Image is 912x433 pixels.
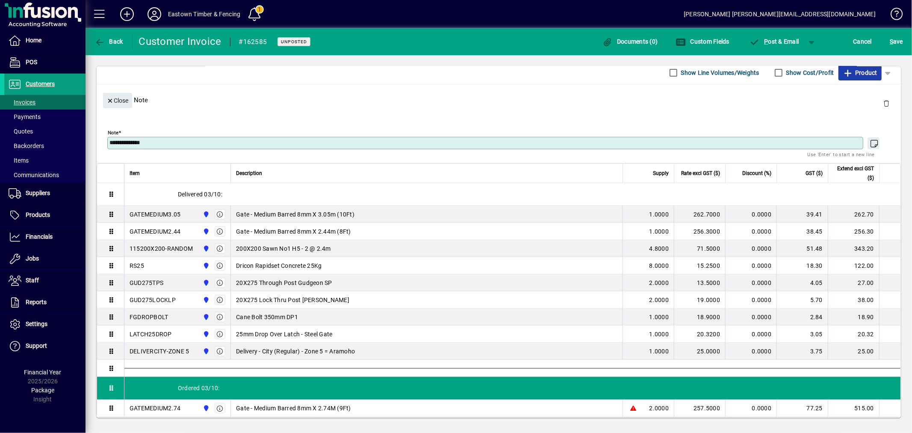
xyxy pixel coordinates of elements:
[201,261,210,270] span: Holyoake St
[725,240,776,257] td: 0.0000
[108,130,118,136] mat-label: Note
[776,308,828,326] td: 2.84
[201,329,210,339] span: Holyoake St
[679,279,720,287] div: 13.5000
[239,35,267,49] div: #162585
[130,296,176,304] div: GUD275LOCKLP
[4,110,86,124] a: Payments
[26,190,50,196] span: Suppliers
[808,149,875,159] mat-hint: Use 'Enter' to start a new line
[113,6,141,22] button: Add
[828,206,879,223] td: 262.70
[4,226,86,248] a: Financials
[236,261,322,270] span: Dricon Rapidset Concrete 25Kg
[725,274,776,291] td: 0.0000
[26,342,47,349] span: Support
[168,7,240,21] div: Eastown Timber & Fencing
[236,313,298,321] span: Cane Bolt 350mm DP1
[130,227,181,236] div: GATEMEDIUM2.44
[890,38,893,45] span: S
[24,369,62,376] span: Financial Year
[776,291,828,308] td: 5.70
[139,35,221,48] div: Customer Invoice
[9,172,59,178] span: Communications
[4,292,86,313] a: Reports
[679,210,720,219] div: 262.7000
[201,347,210,356] span: Holyoake St
[201,278,210,288] span: Holyoake St
[725,343,776,360] td: 0.0000
[888,34,905,49] button: Save
[764,38,768,45] span: P
[201,295,210,305] span: Holyoake St
[681,169,720,178] span: Rate excl GST ($)
[828,240,879,257] td: 343.20
[776,240,828,257] td: 51.48
[236,244,331,253] span: 200X200 Sawn No1 H5 - 2 @ 2.4m
[9,157,29,164] span: Items
[201,403,210,413] span: Holyoake St
[4,95,86,110] a: Invoices
[851,34,874,49] button: Cancel
[828,223,879,240] td: 256.30
[679,261,720,270] div: 15.2500
[4,52,86,73] a: POS
[750,38,799,45] span: ost & Email
[201,210,210,219] span: Holyoake St
[785,68,834,77] label: Show Cost/Profit
[26,59,37,65] span: POS
[649,330,669,338] span: 1.0000
[26,299,47,305] span: Reports
[649,347,669,356] span: 1.0000
[130,313,168,321] div: FGDROPBOLT
[9,142,44,149] span: Backorders
[201,312,210,322] span: Holyoake St
[679,296,720,304] div: 19.0000
[236,404,351,412] span: Gate - Medium Barred 8mm X 2.74M (9Ft)
[843,66,877,80] span: Product
[725,257,776,274] td: 0.0000
[828,257,879,274] td: 122.00
[4,139,86,153] a: Backorders
[4,153,86,168] a: Items
[876,99,897,107] app-page-header-button: Delete
[679,404,720,412] div: 257.5000
[649,210,669,219] span: 1.0000
[679,313,720,321] div: 18.9000
[201,244,210,253] span: Holyoake St
[725,400,776,417] td: 0.0000
[679,347,720,356] div: 25.0000
[101,96,134,104] app-page-header-button: Close
[673,34,732,49] button: Custom Fields
[26,255,39,262] span: Jobs
[130,404,181,412] div: GATEMEDIUM2.74
[26,233,53,240] span: Financials
[725,223,776,240] td: 0.0000
[124,183,900,205] div: Delivered 03/10:
[649,227,669,236] span: 1.0000
[31,387,54,394] span: Package
[103,93,132,108] button: Close
[838,65,882,80] button: Product
[776,274,828,291] td: 4.05
[600,34,660,49] button: Documents (0)
[9,99,35,106] span: Invoices
[124,377,900,399] div: Ordered 03/10:
[130,261,144,270] div: RS25
[26,80,55,87] span: Customers
[776,223,828,240] td: 38.45
[649,279,669,287] span: 2.0000
[4,30,86,51] a: Home
[4,248,86,270] a: Jobs
[86,34,133,49] app-page-header-button: Back
[745,34,803,49] button: Post & Email
[130,210,181,219] div: GATEMEDIUM3.05
[236,296,349,304] span: 20X275 Lock Thru Post [PERSON_NAME]
[236,279,332,287] span: 20X275 Through Post Gudgeon SP
[4,335,86,357] a: Support
[742,169,771,178] span: Discount (%)
[679,244,720,253] div: 71.5000
[876,93,897,113] button: Delete
[26,37,41,44] span: Home
[106,94,129,108] span: Close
